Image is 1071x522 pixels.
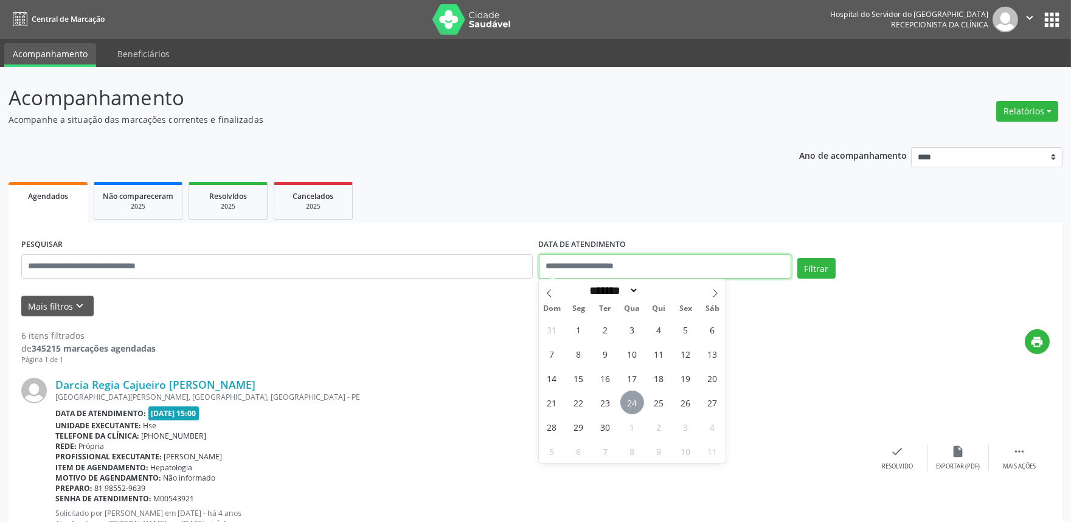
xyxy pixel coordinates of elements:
input: Year [639,284,679,297]
span: Setembro 20, 2025 [701,366,724,390]
span: Setembro 14, 2025 [540,366,564,390]
span: M00543921 [154,493,195,504]
span: Sáb [699,305,726,313]
span: Setembro 27, 2025 [701,391,724,414]
span: Hepatologia [151,462,193,473]
span: Outubro 6, 2025 [567,439,591,463]
b: Preparo: [55,483,92,493]
span: Setembro 1, 2025 [567,318,591,341]
span: Setembro 15, 2025 [567,366,591,390]
span: Outubro 7, 2025 [594,439,617,463]
b: Motivo de agendamento: [55,473,161,483]
a: Central de Marcação [9,9,105,29]
span: Setembro 22, 2025 [567,391,591,414]
span: Seg [566,305,592,313]
button: print [1025,329,1050,354]
div: Hospital do Servidor do [GEOGRAPHIC_DATA] [830,9,988,19]
p: Ano de acompanhamento [799,147,907,162]
span: Outubro 10, 2025 [674,439,698,463]
span: Setembro 17, 2025 [620,366,644,390]
button: Relatórios [996,101,1058,122]
span: Não informado [164,473,216,483]
span: Setembro 25, 2025 [647,391,671,414]
div: 2025 [103,202,173,211]
span: Setembro 13, 2025 [701,342,724,366]
span: Qui [645,305,672,313]
div: Exportar (PDF) [937,462,980,471]
button: Filtrar [797,258,836,279]
i: check [891,445,904,458]
strong: 345215 marcações agendadas [32,343,156,354]
i: print [1031,335,1044,349]
b: Rede: [55,441,77,451]
div: 2025 [283,202,344,211]
div: [GEOGRAPHIC_DATA][PERSON_NAME], [GEOGRAPHIC_DATA], [GEOGRAPHIC_DATA] - PE [55,392,867,402]
span: Setembro 5, 2025 [674,318,698,341]
i:  [1013,445,1026,458]
b: Item de agendamento: [55,462,148,473]
a: Beneficiários [109,43,178,64]
span: Ter [592,305,619,313]
label: PESQUISAR [21,235,63,254]
span: Agendados [28,191,68,201]
span: Setembro 16, 2025 [594,366,617,390]
span: [DATE] 15:00 [148,406,199,420]
span: Setembro 9, 2025 [594,342,617,366]
span: Não compareceram [103,191,173,201]
b: Senha de atendimento: [55,493,151,504]
span: Setembro 10, 2025 [620,342,644,366]
span: Setembro 24, 2025 [620,391,644,414]
span: [PERSON_NAME] [164,451,223,462]
div: Mais ações [1003,462,1036,471]
span: Setembro 6, 2025 [701,318,724,341]
span: Central de Marcação [32,14,105,24]
span: Sex [672,305,699,313]
span: Setembro 19, 2025 [674,366,698,390]
span: Setembro 21, 2025 [540,391,564,414]
span: Setembro 26, 2025 [674,391,698,414]
span: Setembro 12, 2025 [674,342,698,366]
div: Página 1 de 1 [21,355,156,365]
span: Setembro 7, 2025 [540,342,564,366]
span: Setembro 2, 2025 [594,318,617,341]
span: Setembro 11, 2025 [647,342,671,366]
div: de [21,342,156,355]
span: Outubro 8, 2025 [620,439,644,463]
i: keyboard_arrow_down [74,299,87,313]
span: Agosto 31, 2025 [540,318,564,341]
span: Outubro 11, 2025 [701,439,724,463]
b: Telefone da clínica: [55,431,139,441]
span: Setembro 8, 2025 [567,342,591,366]
span: [PHONE_NUMBER] [142,431,207,441]
span: 81 98552-9639 [95,483,146,493]
span: Dom [539,305,566,313]
span: Qua [619,305,646,313]
b: Profissional executante: [55,451,162,462]
p: Acompanhe a situação das marcações correntes e finalizadas [9,113,746,126]
button:  [1018,7,1041,32]
div: Resolvido [882,462,913,471]
span: Hse [144,420,157,431]
span: Setembro 29, 2025 [567,415,591,439]
span: Setembro 28, 2025 [540,415,564,439]
span: Outubro 9, 2025 [647,439,671,463]
label: DATA DE ATENDIMENTO [539,235,626,254]
span: Setembro 18, 2025 [647,366,671,390]
select: Month [586,284,639,297]
img: img [993,7,1018,32]
a: Darcia Regia Cajueiro [PERSON_NAME] [55,378,255,391]
i:  [1023,11,1036,24]
span: Outubro 3, 2025 [674,415,698,439]
img: img [21,378,47,403]
b: Unidade executante: [55,420,141,431]
button: Mais filtroskeyboard_arrow_down [21,296,94,317]
span: Própria [79,441,105,451]
span: Outubro 1, 2025 [620,415,644,439]
span: Outubro 5, 2025 [540,439,564,463]
button: apps [1041,9,1062,30]
p: Acompanhamento [9,83,746,113]
span: Outubro 4, 2025 [701,415,724,439]
span: Cancelados [293,191,334,201]
span: Setembro 4, 2025 [647,318,671,341]
span: Outubro 2, 2025 [647,415,671,439]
